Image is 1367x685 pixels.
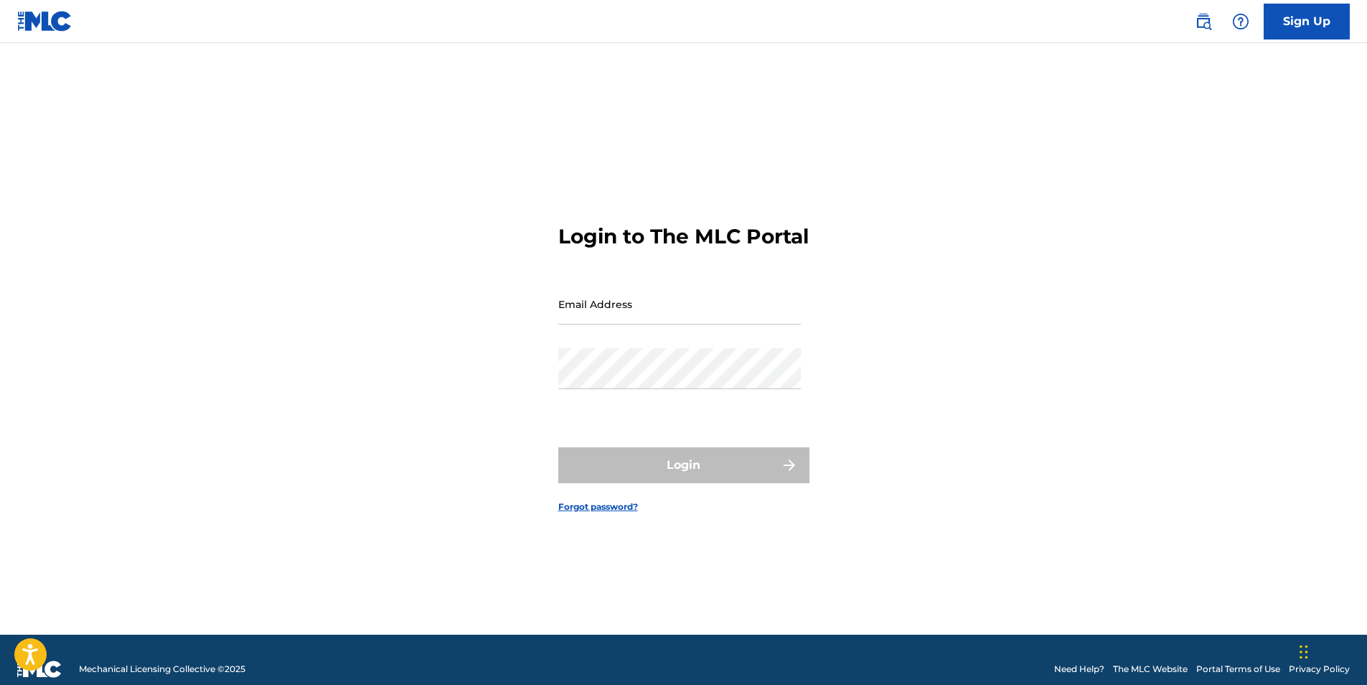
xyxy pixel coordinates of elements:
img: MLC Logo [17,11,72,32]
a: Portal Terms of Use [1196,663,1280,676]
img: help [1232,13,1249,30]
a: Need Help? [1054,663,1104,676]
h3: Login to The MLC Portal [558,224,809,249]
a: The MLC Website [1113,663,1188,676]
span: Mechanical Licensing Collective © 2025 [79,663,245,676]
img: logo [17,661,62,678]
a: Sign Up [1264,4,1350,39]
iframe: Chat Widget [1295,616,1367,685]
a: Forgot password? [558,500,638,513]
a: Privacy Policy [1289,663,1350,676]
a: Public Search [1189,7,1218,36]
div: Help [1226,7,1255,36]
img: search [1195,13,1212,30]
div: Drag [1300,630,1308,674]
